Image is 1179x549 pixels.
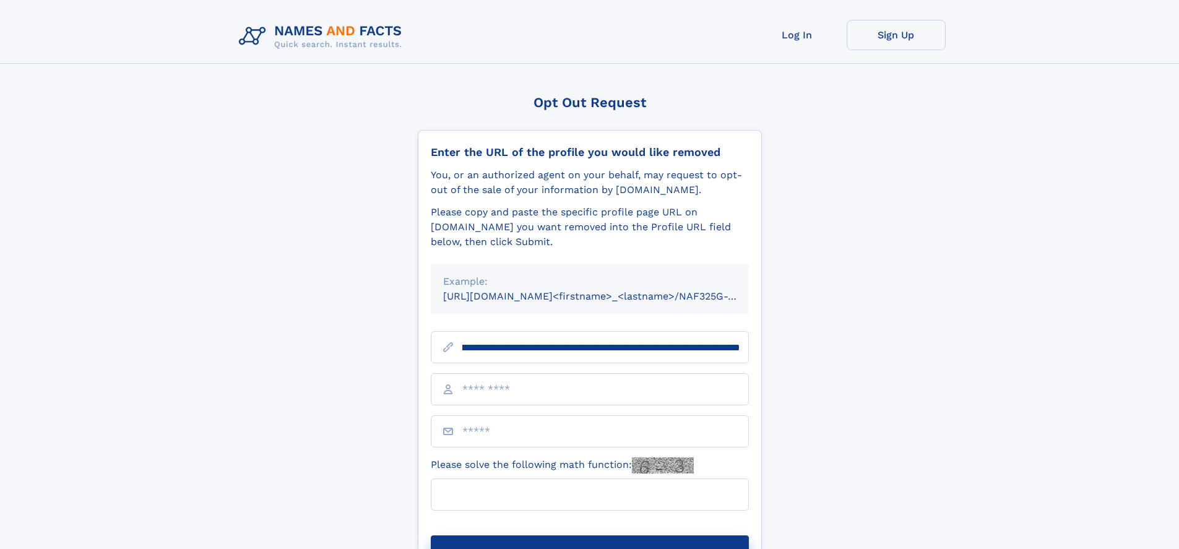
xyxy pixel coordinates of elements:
[234,20,412,53] img: Logo Names and Facts
[431,205,749,249] div: Please copy and paste the specific profile page URL on [DOMAIN_NAME] you want removed into the Pr...
[431,145,749,159] div: Enter the URL of the profile you would like removed
[847,20,946,50] a: Sign Up
[431,457,694,473] label: Please solve the following math function:
[443,290,772,302] small: [URL][DOMAIN_NAME]<firstname>_<lastname>/NAF325G-xxxxxxxx
[443,274,736,289] div: Example:
[418,95,762,110] div: Opt Out Request
[431,168,749,197] div: You, or an authorized agent on your behalf, may request to opt-out of the sale of your informatio...
[748,20,847,50] a: Log In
